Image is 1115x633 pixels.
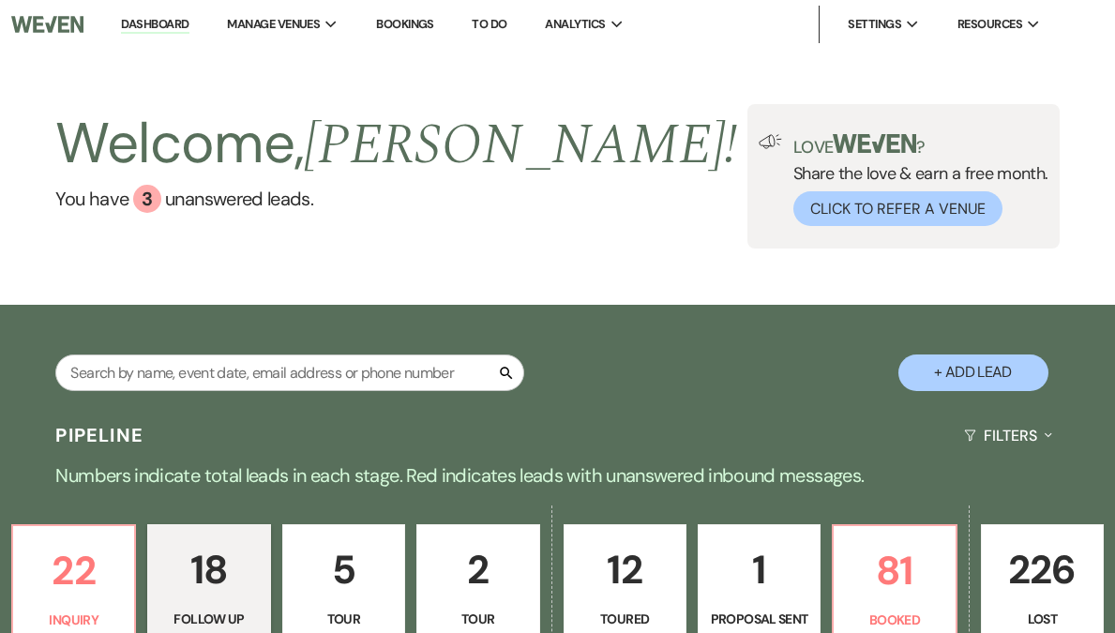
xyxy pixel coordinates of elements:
[759,134,782,149] img: loud-speaker-illustration.svg
[55,354,524,391] input: Search by name, event date, email address or phone number
[782,134,1048,226] div: Share the love & earn a free month.
[227,15,320,34] span: Manage Venues
[159,609,258,629] p: Follow Up
[24,539,123,602] p: 22
[11,5,83,44] img: Weven Logo
[55,185,737,213] a: You have 3 unanswered leads.
[833,134,916,153] img: weven-logo-green.svg
[845,610,943,630] p: Booked
[376,16,434,32] a: Bookings
[576,538,674,601] p: 12
[793,191,1002,226] button: Click to Refer a Venue
[472,16,506,32] a: To Do
[710,538,808,601] p: 1
[159,538,258,601] p: 18
[993,609,1092,629] p: Lost
[55,104,737,185] h2: Welcome,
[304,102,737,188] span: [PERSON_NAME] !
[55,422,143,448] h3: Pipeline
[429,538,527,601] p: 2
[576,609,674,629] p: Toured
[294,538,393,601] p: 5
[848,15,901,34] span: Settings
[121,16,188,34] a: Dashboard
[133,185,161,213] div: 3
[24,610,123,630] p: Inquiry
[710,609,808,629] p: Proposal Sent
[898,354,1048,391] button: + Add Lead
[993,538,1092,601] p: 226
[845,539,943,602] p: 81
[793,134,1048,156] p: Love ?
[957,15,1022,34] span: Resources
[957,411,1059,460] button: Filters
[545,15,605,34] span: Analytics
